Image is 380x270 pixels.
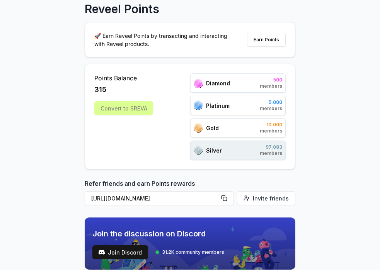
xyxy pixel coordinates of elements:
span: 31.2K community members [162,249,224,255]
img: ranks_icon [194,100,203,110]
span: Join Discord [108,248,142,256]
span: 500 [260,77,282,83]
span: members [260,105,282,112]
img: test [99,249,105,255]
span: 5.000 [260,99,282,105]
span: Invite friends [253,194,289,202]
button: Invite friends [237,191,295,205]
a: testJoin Discord [92,245,148,259]
button: Join Discord [92,245,148,259]
span: Diamond [206,79,230,87]
img: ranks_icon [194,123,203,133]
p: Reveel Points [85,2,159,16]
button: Earn Points [247,33,286,47]
span: Silver [206,146,222,155]
span: 315 [94,84,106,95]
span: members [260,83,282,89]
img: discord_banner [85,217,295,270]
span: Platinum [206,102,230,110]
span: 97.083 [260,144,282,150]
span: members [260,150,282,156]
button: [URL][DOMAIN_NAME] [85,191,234,205]
div: Refer friends and earn Points rewards [85,179,295,208]
span: Points Balance [94,73,153,83]
span: Gold [206,124,219,132]
img: ranks_icon [194,145,203,155]
p: 🚀 Earn Reveel Points by transacting and interacting with Reveel products. [94,32,233,48]
span: members [260,128,282,134]
img: ranks_icon [194,78,203,88]
span: Join the discussion on Discord [92,228,224,239]
span: 10.000 [260,122,282,128]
